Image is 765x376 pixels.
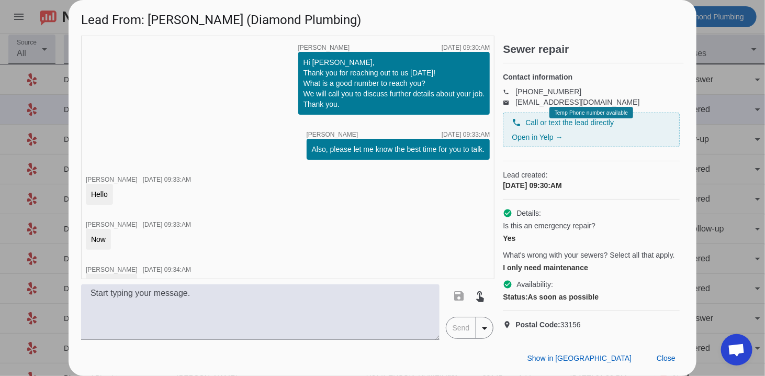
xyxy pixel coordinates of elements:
div: Also, please let me know the best time for you to talk.​ [312,144,485,154]
span: Call or text the lead directly [525,117,614,128]
button: Show in [GEOGRAPHIC_DATA] [519,349,640,368]
mat-icon: check_circle [503,208,512,218]
span: 33156 [515,319,581,330]
div: [DATE] 09:34:AM [143,267,191,273]
div: I only need maintenance [503,262,680,273]
mat-icon: location_on [503,320,515,329]
span: [PERSON_NAME] [307,131,358,138]
div: [DATE] 09:30:AM [503,180,680,191]
div: Now [91,234,106,245]
div: Open chat [721,334,752,366]
div: [DATE] 09:33:AM [143,176,191,183]
h2: Sewer repair [503,44,684,54]
span: Show in [GEOGRAPHIC_DATA] [527,354,632,362]
h4: Contact information [503,72,680,82]
span: [PERSON_NAME] [86,266,138,273]
div: Hello [91,189,108,200]
mat-icon: touch_app [474,290,487,302]
strong: Postal Code: [515,320,560,329]
div: Hi [PERSON_NAME], Thank you for reaching out to us [DATE]! What is a good number to reach you? We... [303,57,485,109]
span: [PERSON_NAME] [298,45,350,51]
a: Open in Yelp → [512,133,562,141]
mat-icon: email [503,99,515,105]
span: Availability: [516,279,553,290]
mat-icon: phone [503,89,515,94]
span: What's wrong with your sewers? Select all that apply. [503,250,674,260]
mat-icon: phone [512,118,521,127]
span: Lead created: [503,170,680,180]
mat-icon: check_circle [503,280,512,289]
div: [DATE] 09:30:AM [442,45,490,51]
div: As soon as possible [503,292,680,302]
span: Temp Phone number available [555,110,628,116]
span: Is this an emergency repair? [503,220,595,231]
span: Close [657,354,676,362]
span: Details: [516,208,541,218]
div: [DATE] 09:33:AM [143,222,191,228]
div: Yes [503,233,680,244]
span: [PERSON_NAME] [86,221,138,228]
strong: Status: [503,293,527,301]
span: [PERSON_NAME] [86,176,138,183]
button: Close [648,349,684,368]
div: [DATE] 09:33:AM [442,131,490,138]
mat-icon: arrow_drop_down [478,322,491,335]
a: [PHONE_NUMBER] [515,87,581,96]
a: [EMAIL_ADDRESS][DOMAIN_NAME] [515,98,639,106]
